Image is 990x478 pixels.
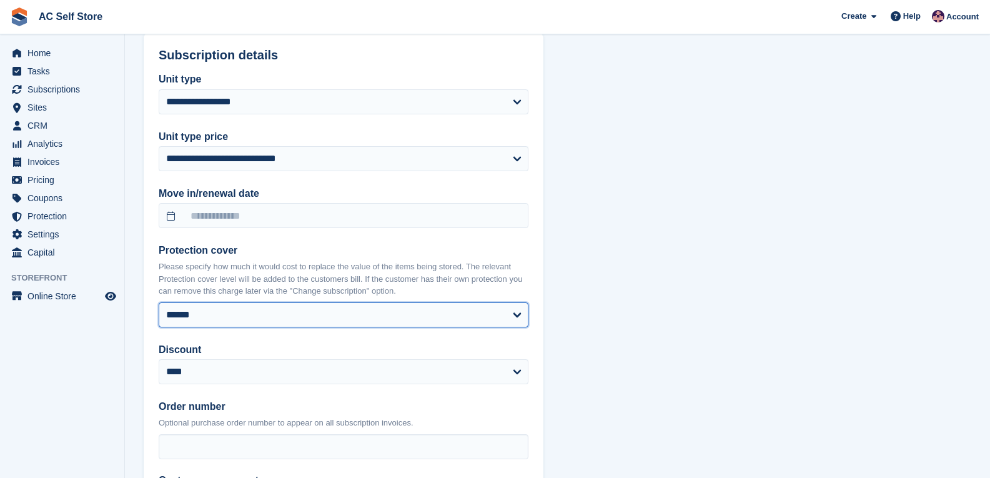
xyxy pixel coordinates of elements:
span: Invoices [27,153,102,171]
img: Ted Cox [932,10,944,22]
span: Account [946,11,979,23]
span: Tasks [27,62,102,80]
label: Move in/renewal date [159,186,528,201]
label: Unit type [159,72,528,87]
a: menu [6,99,118,116]
a: menu [6,117,118,134]
a: menu [6,244,118,261]
a: menu [6,81,118,98]
span: Help [903,10,921,22]
span: Protection [27,207,102,225]
a: menu [6,62,118,80]
img: stora-icon-8386f47178a22dfd0bd8f6a31ec36ba5ce8667c1dd55bd0f319d3a0aa187defe.svg [10,7,29,26]
p: Optional purchase order number to appear on all subscription invoices. [159,417,528,429]
span: Create [841,10,866,22]
p: Please specify how much it would cost to replace the value of the items being stored. The relevan... [159,261,528,297]
a: menu [6,207,118,225]
a: menu [6,44,118,62]
label: Unit type price [159,129,528,144]
label: Discount [159,342,528,357]
span: Analytics [27,135,102,152]
a: menu [6,171,118,189]
a: menu [6,189,118,207]
span: Pricing [27,171,102,189]
span: Sites [27,99,102,116]
span: Capital [27,244,102,261]
a: AC Self Store [34,6,107,27]
span: Online Store [27,287,102,305]
a: menu [6,135,118,152]
span: Storefront [11,272,124,284]
span: Coupons [27,189,102,207]
a: menu [6,287,118,305]
a: Preview store [103,289,118,304]
label: Order number [159,399,528,414]
a: menu [6,226,118,243]
label: Protection cover [159,243,528,258]
h2: Subscription details [159,48,528,62]
span: CRM [27,117,102,134]
span: Home [27,44,102,62]
span: Subscriptions [27,81,102,98]
span: Settings [27,226,102,243]
a: menu [6,153,118,171]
